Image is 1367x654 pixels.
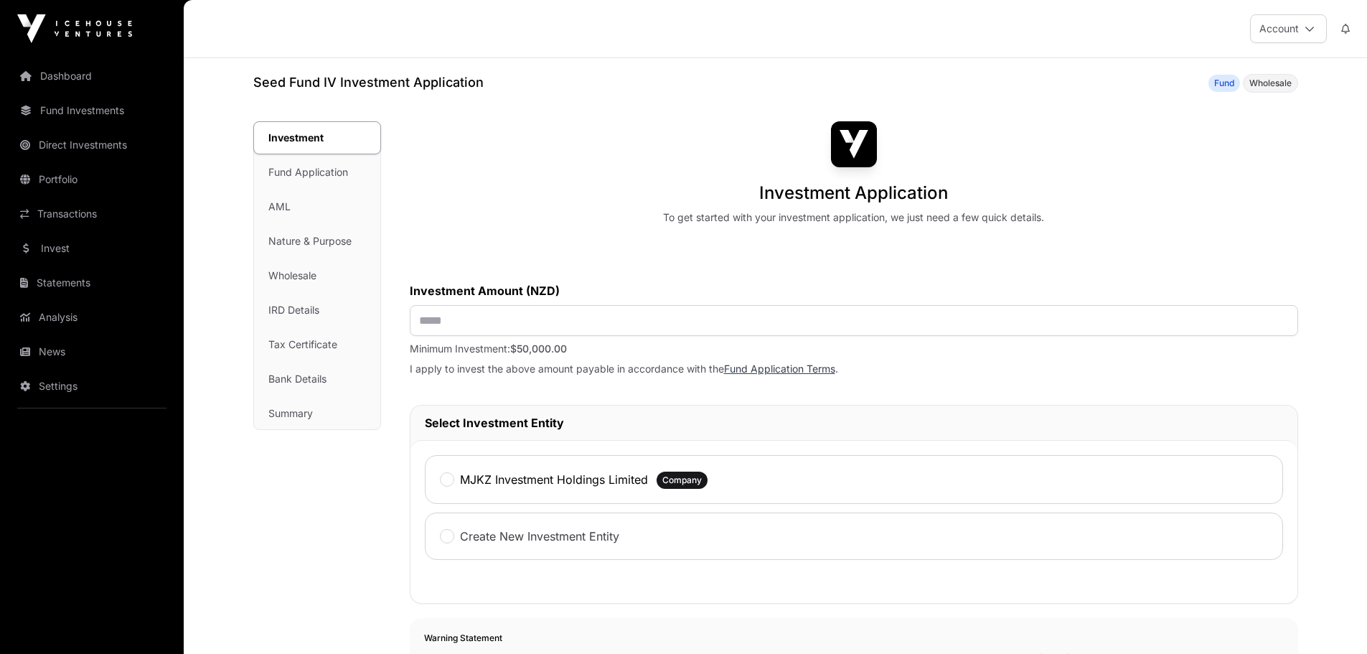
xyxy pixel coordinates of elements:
img: Seed Fund IV [831,121,877,167]
label: MJKZ Investment Holdings Limited [460,471,648,488]
img: Icehouse Ventures Logo [17,14,132,43]
a: Portfolio [11,164,172,195]
a: Fund Investments [11,95,172,126]
button: Account [1250,14,1327,43]
a: Analysis [11,302,172,333]
a: Direct Investments [11,129,172,161]
span: Wholesale [1249,78,1292,89]
iframe: Chat Widget [1295,585,1367,654]
a: Invest [11,233,172,264]
label: Create New Investment Entity [460,528,619,545]
a: Statements [11,267,172,299]
span: Fund [1214,78,1234,89]
a: Dashboard [11,60,172,92]
label: Investment Amount (NZD) [410,282,1298,299]
p: I apply to invest the above amount payable in accordance with the . [410,362,1298,376]
p: Minimum Investment: [410,342,1298,356]
h1: Seed Fund IV Investment Application [253,73,484,93]
span: Company [662,475,702,486]
a: Settings [11,370,172,402]
a: Transactions [11,198,172,230]
h1: Investment Application [759,182,948,205]
a: News [11,336,172,368]
a: Fund Application Terms [724,363,835,375]
div: To get started with your investment application, we just need a few quick details. [663,210,1044,225]
h2: Select Investment Entity [425,414,1283,431]
span: $50,000.00 [510,342,567,355]
h2: Warning Statement [424,632,1284,644]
